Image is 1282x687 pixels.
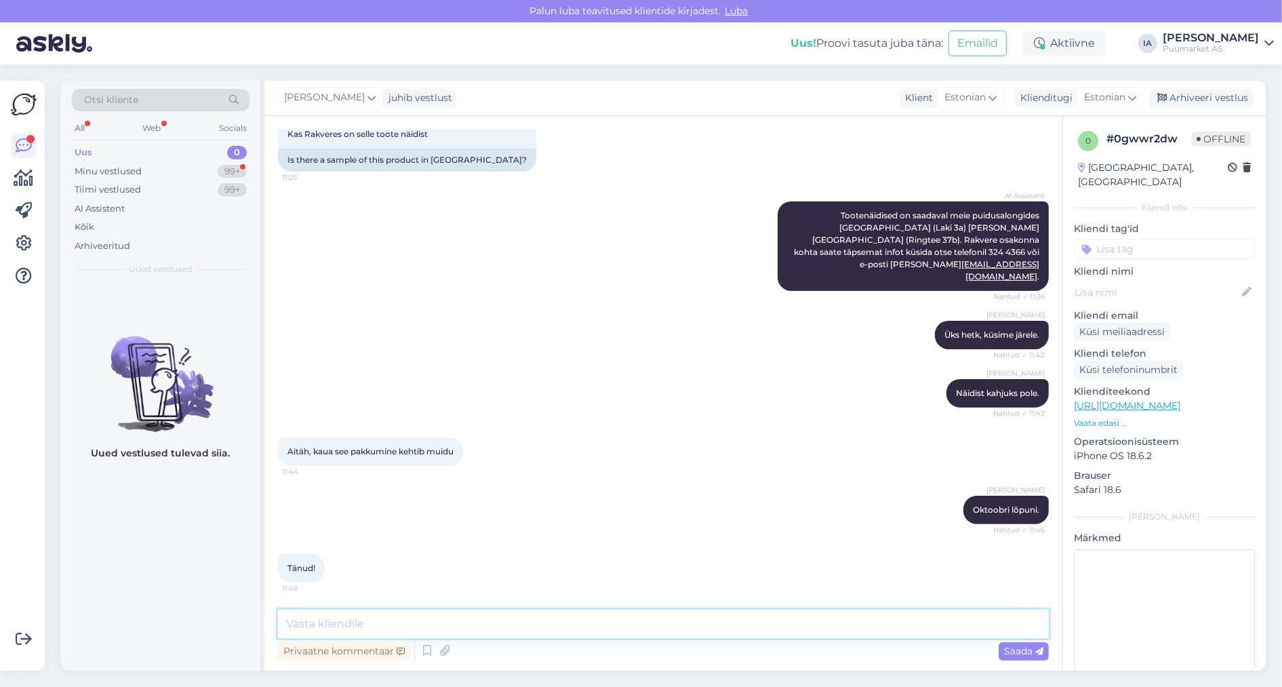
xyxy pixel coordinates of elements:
[1074,201,1255,214] div: Kliendi info
[140,119,164,137] div: Web
[61,312,260,434] img: No chats
[994,292,1045,302] span: Nähtud ✓ 11:26
[282,172,333,182] span: 11:26
[287,446,454,456] span: Aitäh, kaua see pakkumine kehtib muidu
[1106,131,1191,147] div: # 0gwwr2dw
[944,330,1039,340] span: Üks hetk, küsime järele.
[1015,91,1073,105] div: Klienditugi
[1074,385,1255,399] p: Klienditeekond
[278,149,536,172] div: Is there a sample of this product in [GEOGRAPHIC_DATA]?
[961,259,1039,281] a: [EMAIL_ADDRESS][DOMAIN_NAME]
[75,239,130,253] div: Arhiveeritud
[75,146,92,159] div: Uus
[75,165,142,178] div: Minu vestlused
[994,191,1045,201] span: AI Assistent
[1074,469,1255,483] p: Brauser
[993,525,1045,535] span: Nähtud ✓ 11:46
[282,467,333,477] span: 11:44
[84,93,138,107] span: Otsi kliente
[1074,323,1170,341] div: Küsi meiliaadressi
[284,90,365,105] span: [PERSON_NAME]
[790,37,816,50] b: Uus!
[1163,43,1259,54] div: Puumarket AS
[1023,31,1106,56] div: Aktiivne
[1191,132,1251,146] span: Offline
[993,350,1045,360] span: Nähtud ✓ 11:42
[1074,435,1255,449] p: Operatsioonisüsteem
[1138,34,1157,53] div: IA
[75,202,125,216] div: AI Assistent
[75,183,141,197] div: Tiimi vestlused
[900,91,933,105] div: Klient
[948,31,1007,56] button: Emailid
[1074,531,1255,545] p: Märkmed
[956,388,1039,398] span: Näidist kahjuks pole.
[1084,90,1125,105] span: Estonian
[287,563,315,573] span: Tänud!
[1004,645,1043,657] span: Saada
[973,505,1039,515] span: Oktoobri lõpuni.
[986,310,1045,320] span: [PERSON_NAME]
[287,129,428,139] span: Kas Rakveres on selle toote näidist
[1074,483,1255,497] p: Safari 18.6
[794,210,1041,281] span: Tootenäidised on saadaval meie puidusalongides [GEOGRAPHIC_DATA] (Laki 3a) [PERSON_NAME][GEOGRAPH...
[75,220,94,234] div: Kõik
[72,119,87,137] div: All
[282,583,333,593] span: 11:46
[383,91,452,105] div: juhib vestlust
[92,446,231,460] p: Uued vestlused tulevad siia.
[1074,399,1180,412] a: [URL][DOMAIN_NAME]
[1074,449,1255,463] p: iPhone OS 18.6.2
[721,5,753,17] span: Luba
[993,408,1045,418] span: Nähtud ✓ 11:43
[1149,89,1254,107] div: Arhiveeri vestlus
[986,485,1045,495] span: [PERSON_NAME]
[986,368,1045,378] span: [PERSON_NAME]
[1074,361,1183,379] div: Küsi telefoninumbrit
[1163,33,1274,54] a: [PERSON_NAME]Puumarket AS
[1074,309,1255,323] p: Kliendi email
[1163,33,1259,43] div: [PERSON_NAME]
[1078,161,1228,189] div: [GEOGRAPHIC_DATA], [GEOGRAPHIC_DATA]
[1074,417,1255,429] p: Vaata edasi ...
[1074,239,1255,259] input: Lisa tag
[944,90,986,105] span: Estonian
[1074,347,1255,361] p: Kliendi telefon
[1085,136,1091,146] span: 0
[11,92,37,117] img: Askly Logo
[1074,511,1255,523] div: [PERSON_NAME]
[216,119,249,137] div: Socials
[790,35,943,52] div: Proovi tasuta juba täna:
[227,146,247,159] div: 0
[1074,264,1255,279] p: Kliendi nimi
[1075,285,1239,300] input: Lisa nimi
[218,165,247,178] div: 99+
[1074,222,1255,236] p: Kliendi tag'id
[129,263,193,275] span: Uued vestlused
[278,642,410,661] div: Privaatne kommentaar
[218,183,247,197] div: 99+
